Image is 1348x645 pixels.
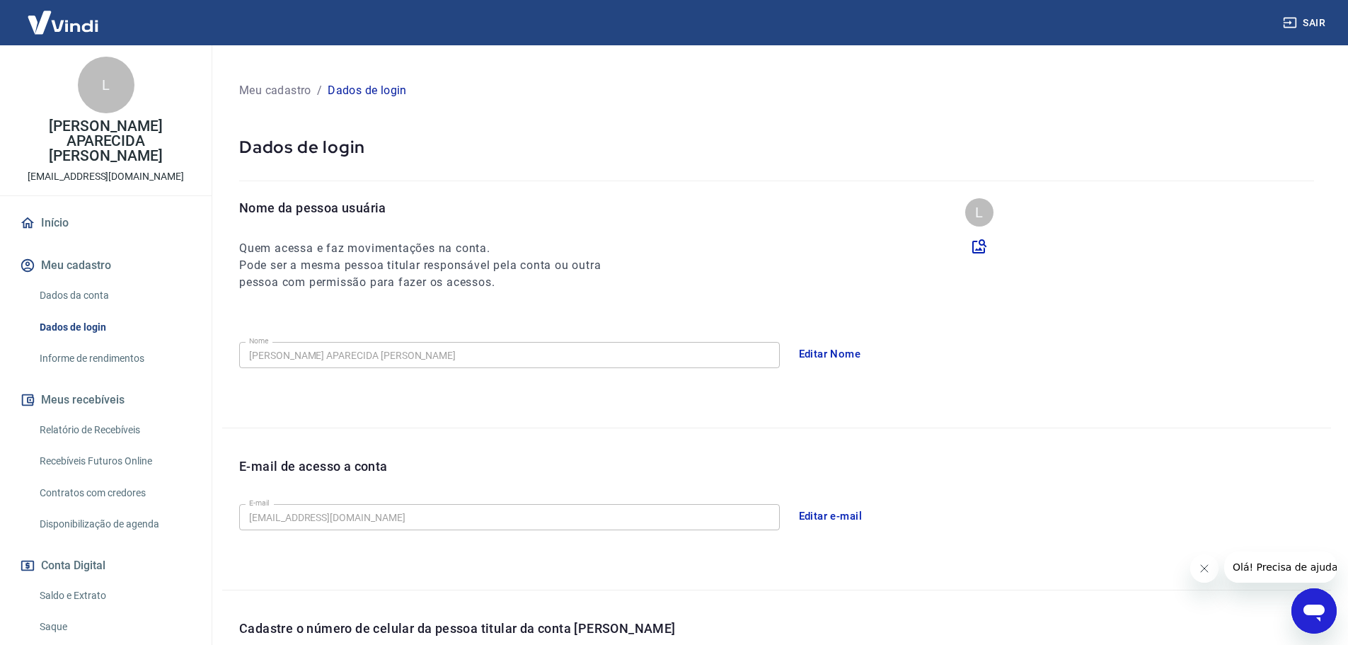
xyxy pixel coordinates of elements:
[34,447,195,476] a: Recebíveis Futuros Online
[17,250,195,281] button: Meu cadastro
[34,281,195,310] a: Dados da conta
[34,581,195,610] a: Saldo e Extrato
[239,619,1331,638] p: Cadastre o número de celular da pessoa titular da conta [PERSON_NAME]
[17,1,109,44] img: Vindi
[791,339,869,369] button: Editar Nome
[34,416,195,445] a: Relatório de Recebíveis
[8,10,119,21] span: Olá! Precisa de ajuda?
[249,498,269,508] label: E-mail
[328,82,407,99] p: Dados de login
[34,313,195,342] a: Dados de login
[34,479,195,508] a: Contratos com credores
[239,240,627,257] h6: Quem acessa e faz movimentações na conta.
[239,136,1314,158] p: Dados de login
[28,169,184,184] p: [EMAIL_ADDRESS][DOMAIN_NAME]
[17,550,195,581] button: Conta Digital
[1280,10,1331,36] button: Sair
[78,57,134,113] div: L
[239,82,311,99] p: Meu cadastro
[17,384,195,416] button: Meus recebíveis
[1291,588,1337,634] iframe: Botão para abrir a janela de mensagens
[34,344,195,373] a: Informe de rendimentos
[239,257,627,291] h6: Pode ser a mesma pessoa titular responsável pela conta ou outra pessoa com permissão para fazer o...
[17,207,195,239] a: Início
[34,510,195,539] a: Disponibilização de agenda
[239,198,627,217] p: Nome da pessoa usuária
[965,198,993,227] div: L
[1224,552,1337,583] iframe: Mensagem da empresa
[1190,554,1219,583] iframe: Fechar mensagem
[249,336,269,346] label: Nome
[11,119,200,164] p: [PERSON_NAME] APARECIDA [PERSON_NAME]
[791,501,870,531] button: Editar e-mail
[317,82,322,99] p: /
[34,612,195,641] a: Saque
[239,457,388,476] p: E-mail de acesso a conta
